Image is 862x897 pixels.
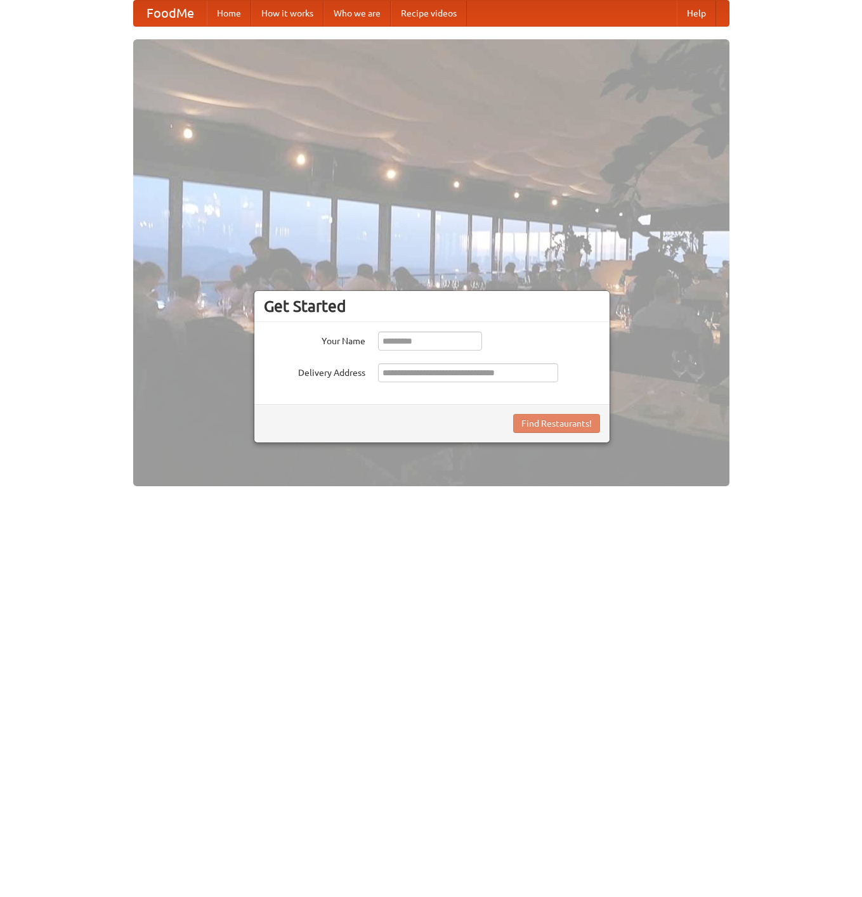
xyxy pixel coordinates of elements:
[677,1,716,26] a: Help
[134,1,207,26] a: FoodMe
[391,1,467,26] a: Recipe videos
[251,1,323,26] a: How it works
[264,363,365,379] label: Delivery Address
[323,1,391,26] a: Who we are
[264,332,365,347] label: Your Name
[513,414,600,433] button: Find Restaurants!
[264,297,600,316] h3: Get Started
[207,1,251,26] a: Home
